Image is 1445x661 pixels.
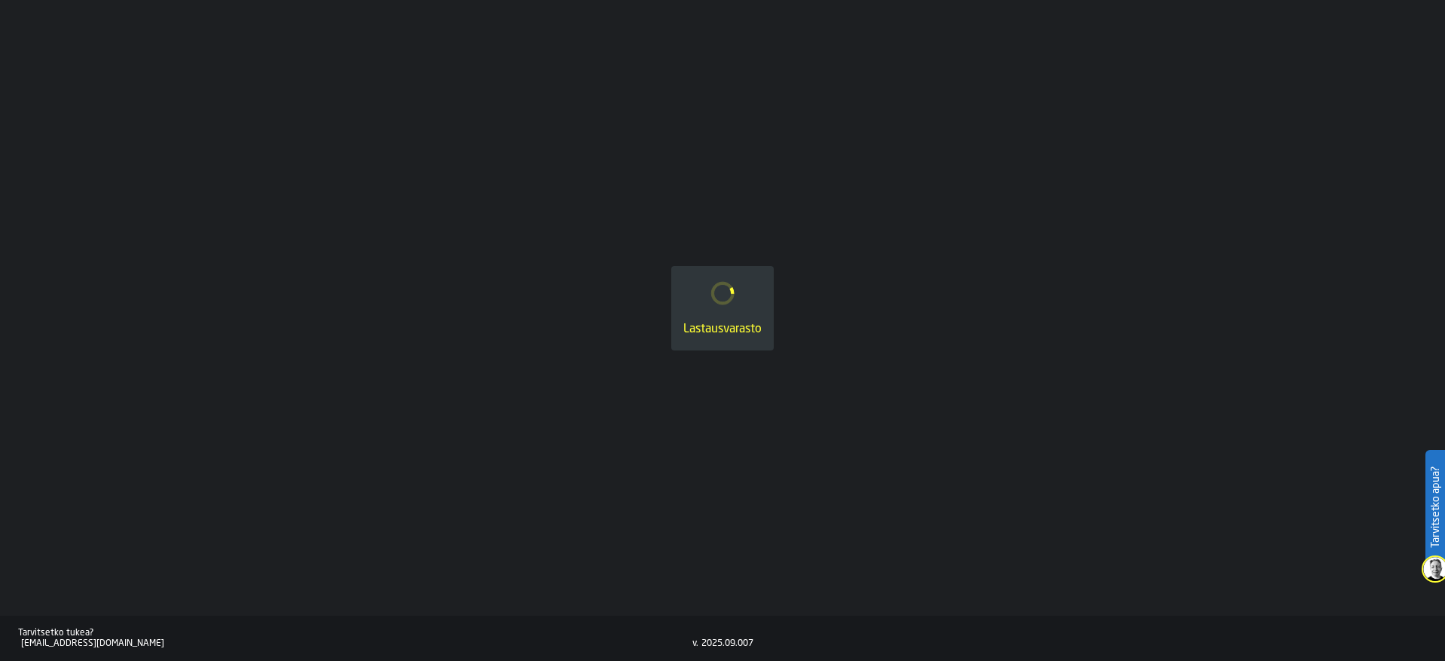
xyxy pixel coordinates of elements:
[21,638,692,649] div: [EMAIL_ADDRESS][DOMAIN_NAME]
[18,628,692,649] a: Tarvitsetko tukea?[EMAIL_ADDRESS][DOMAIN_NAME]
[692,638,698,649] div: v.
[701,638,753,649] div: 2025.09.007
[18,628,692,638] div: Tarvitsetko tukea?
[683,320,762,338] div: Lastausvarasto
